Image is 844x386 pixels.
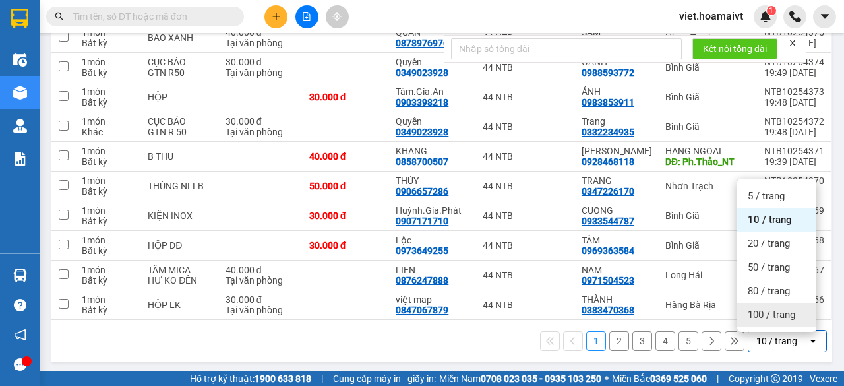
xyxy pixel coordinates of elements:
span: copyright [771,374,780,383]
span: question-circle [14,299,26,311]
span: 5 / trang [748,189,785,203]
div: B THU [148,151,212,162]
span: 80 / trang [748,284,790,298]
div: Lộc [396,235,469,245]
div: 44 NTB [483,181,568,191]
div: 0983853911 [582,97,634,108]
div: TẤM MICA [148,265,212,275]
div: 19:48 [DATE] [764,97,824,108]
div: TRANG [582,176,652,186]
div: 1 món [82,86,135,97]
div: Tâm.Gia.An [396,86,469,97]
div: 0858700507 [396,156,448,167]
span: 10 / trang [748,213,792,226]
div: 44 NTB [483,210,568,221]
div: 44 NTB [483,300,568,310]
strong: 1900 633 818 [255,373,311,384]
div: 40.000 đ [309,151,383,162]
img: warehouse-icon [13,119,27,133]
div: Bình Giã [665,240,751,251]
div: 1 món [82,57,135,67]
div: 0933544787 [582,216,634,226]
div: Tại văn phòng [226,127,296,137]
div: GTN R 50 [148,127,212,137]
div: 0903398218 [396,97,448,108]
button: aim [326,5,349,28]
div: NTB10254370 [764,176,824,186]
div: Tại văn phòng [226,305,296,315]
div: Bất kỳ [82,38,135,48]
div: KIỆN INOX [148,210,212,221]
div: THÙNG NLLB [148,181,212,191]
div: 10 / trang [756,335,797,348]
div: Minh Nhật [582,146,652,156]
div: Tại văn phòng [226,275,296,286]
span: Kết nối tổng đài [703,42,767,56]
div: 19:39 [DATE] [764,156,824,167]
img: warehouse-icon [13,269,27,282]
div: Tại văn phòng [226,67,296,78]
img: warehouse-icon [13,53,27,67]
div: HƯ KO ĐỀN [148,275,212,286]
span: Hỗ trợ kỹ thuật: [190,371,311,386]
div: 0847067879 [396,305,448,315]
div: 0906657286 [396,186,448,197]
span: | [321,371,323,386]
img: warehouse-icon [13,86,27,100]
span: plus [272,12,281,21]
span: Miền Bắc [612,371,707,386]
div: 0383470368 [582,305,634,315]
span: close [788,38,797,48]
div: 0349023928 [396,127,448,137]
div: 1 món [82,146,135,156]
span: ⚪️ [605,376,609,381]
div: DĐ: Ph.Thảo_NT [665,156,751,167]
div: 0332234935 [582,127,634,137]
div: CUONG [582,205,652,216]
div: Bình Giã [665,92,751,102]
span: Cung cấp máy in - giấy in: [333,371,436,386]
span: caret-down [819,11,831,22]
span: 100 / trang [748,308,795,321]
div: HANG NGOAI [665,146,751,156]
img: icon-new-feature [760,11,771,22]
div: KHANG [396,146,469,156]
div: HỘP DĐ [148,240,212,251]
strong: 0708 023 035 - 0935 103 250 [481,373,601,384]
div: 30.000 đ [226,116,296,127]
div: 1 món [82,205,135,216]
div: NTB10254372 [764,116,824,127]
sup: 1 [767,6,776,15]
div: 44 NTB [483,240,568,251]
div: Quyền [396,57,469,67]
div: 0971504523 [582,275,634,286]
div: Khác [82,127,135,137]
div: Bất kỳ [82,156,135,167]
div: 0973649255 [396,245,448,256]
strong: 0369 525 060 [650,373,707,384]
button: 1 [586,331,606,351]
div: 0907171710 [396,216,448,226]
button: 2 [609,331,629,351]
div: Quyền [396,116,469,127]
div: TÂM [582,235,652,245]
svg: open [808,336,818,346]
div: BAO XANH [148,32,212,43]
div: 30.000 đ [309,210,383,221]
div: THÀNH [582,294,652,305]
span: search [55,12,64,21]
img: phone-icon [789,11,801,22]
button: Kết nối tổng đài [692,38,777,59]
div: CỤC BÁO [148,116,212,127]
button: plus [264,5,287,28]
img: solution-icon [13,152,27,166]
input: Nhập số tổng đài [451,38,682,59]
div: ÁNH [582,86,652,97]
div: 0347226170 [582,186,634,197]
div: 44 NTB [483,92,568,102]
div: 1 món [82,265,135,275]
div: Bất kỳ [82,97,135,108]
div: Bình Giã [665,62,751,73]
div: 1 món [82,116,135,127]
div: 30.000 đ [226,294,296,305]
